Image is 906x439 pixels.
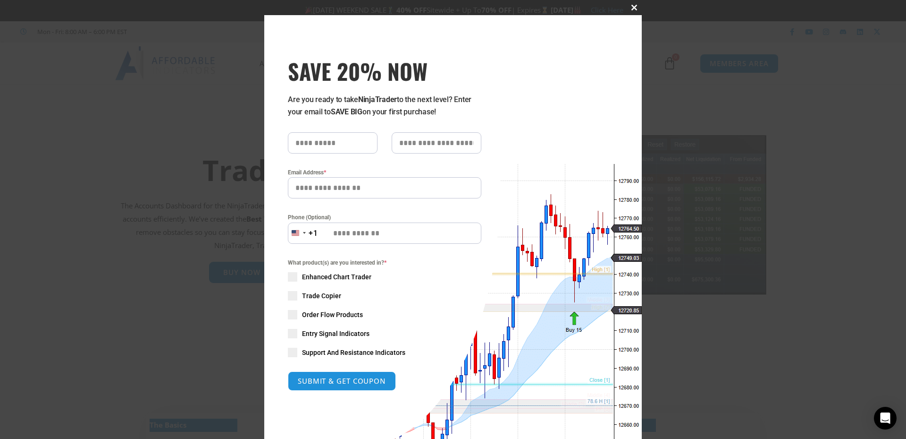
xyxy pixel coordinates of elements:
span: SAVE 20% NOW [288,58,481,84]
label: Trade Copier [288,291,481,301]
label: Phone (Optional) [288,213,481,222]
strong: SAVE BIG [331,107,362,116]
span: Enhanced Chart Trader [302,272,371,282]
label: Order Flow Products [288,310,481,319]
div: +1 [309,227,318,240]
label: Support And Resistance Indicators [288,348,481,357]
label: Entry Signal Indicators [288,329,481,338]
span: Support And Resistance Indicators [302,348,405,357]
label: Email Address [288,168,481,177]
span: Trade Copier [302,291,341,301]
button: Selected country [288,223,318,244]
strong: NinjaTrader [358,95,397,104]
div: Open Intercom Messenger [874,407,897,430]
span: Entry Signal Indicators [302,329,369,338]
p: Are you ready to take to the next level? Enter your email to on your first purchase! [288,94,481,118]
span: What product(s) are you interested in? [288,258,481,267]
button: SUBMIT & GET COUPON [288,371,396,391]
label: Enhanced Chart Trader [288,272,481,282]
span: Order Flow Products [302,310,363,319]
